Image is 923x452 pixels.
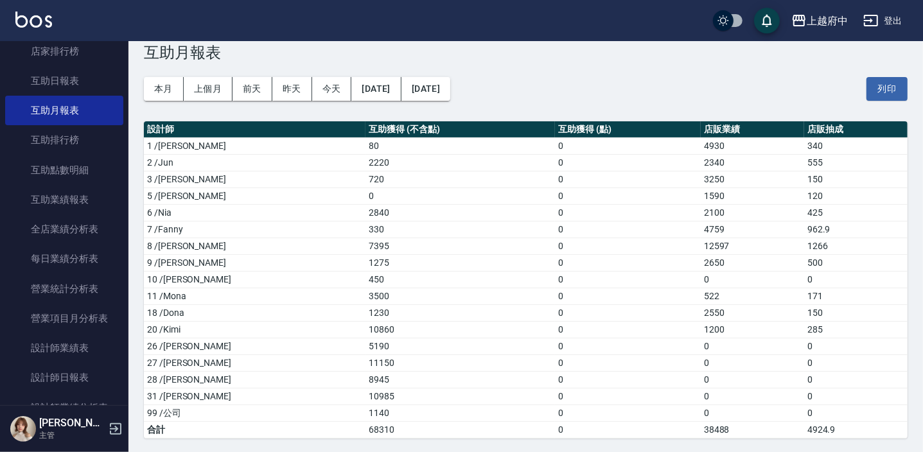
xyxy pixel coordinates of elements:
td: 31 /[PERSON_NAME] [144,388,365,404]
td: 0 [555,304,701,321]
div: 上越府中 [807,13,848,29]
td: 0 [701,338,804,354]
td: 0 [555,271,701,288]
td: 555 [804,154,908,171]
td: 0 [555,321,701,338]
button: 今天 [312,77,352,101]
td: 7395 [365,238,555,254]
button: 上越府中 [786,8,853,34]
td: 720 [365,171,555,187]
td: 120 [804,187,908,204]
td: 1266 [804,238,908,254]
td: 0 [555,137,701,154]
th: 互助獲得 (不含點) [365,121,555,138]
td: 2100 [701,204,804,221]
td: 2650 [701,254,804,271]
table: a dense table [144,121,908,439]
td: 1 /[PERSON_NAME] [144,137,365,154]
button: [DATE] [351,77,401,101]
button: 登出 [858,9,908,33]
td: 0 [555,154,701,171]
td: 171 [804,288,908,304]
td: 8945 [365,371,555,388]
td: 1200 [701,321,804,338]
td: 2340 [701,154,804,171]
th: 店販業績 [701,121,804,138]
td: 10985 [365,388,555,404]
button: 昨天 [272,77,312,101]
a: 互助點數明細 [5,155,123,185]
td: 0 [804,388,908,404]
td: 962.9 [804,221,908,238]
td: 330 [365,221,555,238]
td: 4759 [701,221,804,238]
td: 0 [701,404,804,421]
td: 6 /Nia [144,204,365,221]
a: 設計師業績分析表 [5,393,123,422]
td: 0 [555,238,701,254]
td: 340 [804,137,908,154]
p: 主管 [39,430,105,441]
td: 20 /Kimi [144,321,365,338]
td: 0 [555,421,701,438]
button: 列印 [866,77,908,101]
a: 全店業績分析表 [5,214,123,244]
a: 互助日報表 [5,66,123,96]
td: 18 /Dona [144,304,365,321]
td: 0 [555,404,701,421]
td: 38488 [701,421,804,438]
td: 522 [701,288,804,304]
td: 12597 [701,238,804,254]
th: 設計師 [144,121,365,138]
td: 10860 [365,321,555,338]
td: 0 [555,171,701,187]
a: 互助業績報表 [5,185,123,214]
h3: 互助月報表 [144,44,908,62]
a: 營業統計分析表 [5,274,123,304]
td: 0 [804,404,908,421]
td: 4930 [701,137,804,154]
td: 0 [555,288,701,304]
td: 0 [555,371,701,388]
button: 上個月 [184,77,233,101]
td: 80 [365,137,555,154]
td: 3500 [365,288,555,304]
td: 0 [555,388,701,404]
button: save [754,8,780,33]
td: 9 /[PERSON_NAME] [144,254,365,271]
td: 0 [555,187,701,204]
td: 2840 [365,204,555,221]
td: 7 /Fanny [144,221,365,238]
td: 0 [555,354,701,371]
td: 26 /[PERSON_NAME] [144,338,365,354]
td: 0 [701,271,804,288]
td: 28 /[PERSON_NAME] [144,371,365,388]
td: 合計 [144,421,365,438]
td: 0 [701,388,804,404]
a: 互助排行榜 [5,125,123,155]
td: 1590 [701,187,804,204]
a: 每日業績分析表 [5,244,123,274]
td: 1230 [365,304,555,321]
img: Person [10,416,36,442]
a: 互助月報表 [5,96,123,125]
td: 4924.9 [804,421,908,438]
td: 0 [701,354,804,371]
td: 0 [555,254,701,271]
td: 0 [555,221,701,238]
td: 500 [804,254,908,271]
td: 1140 [365,404,555,421]
th: 互助獲得 (點) [555,121,701,138]
button: [DATE] [401,77,450,101]
td: 425 [804,204,908,221]
td: 3 /[PERSON_NAME] [144,171,365,187]
td: 0 [555,338,701,354]
td: 5190 [365,338,555,354]
td: 150 [804,304,908,321]
td: 10 /[PERSON_NAME] [144,271,365,288]
a: 設計師日報表 [5,363,123,392]
a: 營業項目月分析表 [5,304,123,333]
td: 0 [804,371,908,388]
td: 8 /[PERSON_NAME] [144,238,365,254]
td: 0 [804,354,908,371]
